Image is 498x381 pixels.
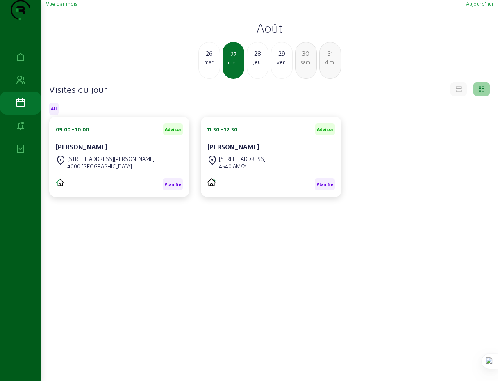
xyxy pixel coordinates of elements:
cam-card-title: [PERSON_NAME] [207,143,259,151]
div: dim. [320,58,341,66]
div: 28 [247,48,268,58]
div: 27 [223,49,243,59]
div: 11:30 - 12:30 [207,126,237,133]
cam-card-title: [PERSON_NAME] [56,143,107,151]
div: 4000 [GEOGRAPHIC_DATA] [67,163,155,170]
span: Vue par mois [46,0,77,7]
div: 26 [199,48,220,58]
img: PVELEC [207,178,216,186]
div: 30 [296,48,316,58]
div: jeu. [247,58,268,66]
span: Advisor [165,126,181,132]
div: 4540 AMAY [219,163,266,170]
div: 29 [271,48,292,58]
span: Advisor [317,126,333,132]
div: 09:00 - 10:00 [56,126,89,133]
img: CITE [56,178,64,186]
div: sam. [296,58,316,66]
div: [STREET_ADDRESS][PERSON_NAME] [67,155,155,163]
span: All [51,106,57,112]
span: Aujourd'hui [466,0,493,7]
h2: Août [46,21,493,35]
span: Planifié [164,181,181,187]
h4: Visites du jour [49,83,107,95]
div: mer. [223,59,243,66]
div: mar. [199,58,220,66]
div: 31 [320,48,341,58]
div: [STREET_ADDRESS] [219,155,266,163]
span: Planifié [316,181,333,187]
div: ven. [271,58,292,66]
